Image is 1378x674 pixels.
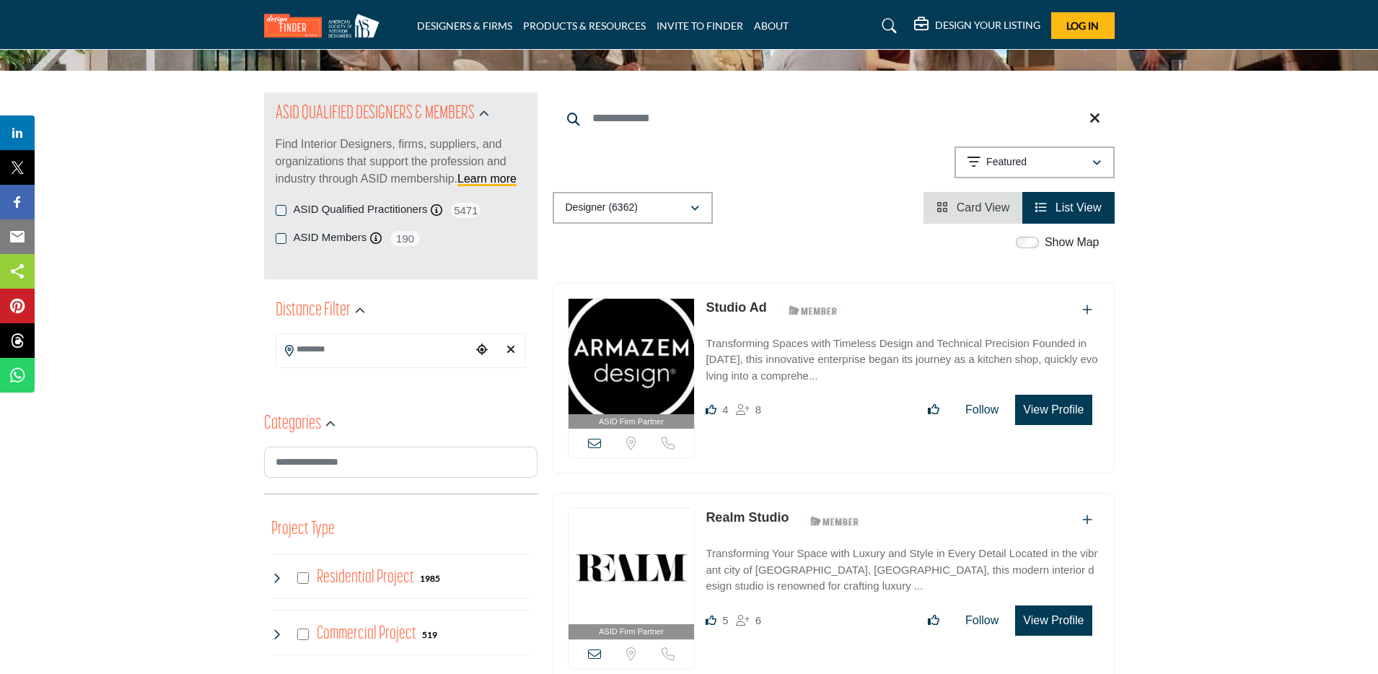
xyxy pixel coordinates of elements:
p: Transforming Your Space with Luxury and Style in Every Detail Located in the vibrant city of [GEO... [706,546,1099,595]
h2: ASID QUALIFIED DESIGNERS & MEMBERS [276,101,475,127]
label: ASID Members [294,229,367,246]
span: Card View [957,201,1010,214]
input: Search Keyword [553,101,1115,136]
h4: Residential Project: Types of projects range from simple residential renovations to highly comple... [317,565,414,590]
input: ASID Members checkbox [276,233,286,244]
button: Project Type [271,516,335,543]
a: View List [1035,201,1101,214]
h2: Categories [264,411,321,437]
div: Choose your current location [471,335,493,366]
label: Show Map [1045,234,1100,251]
span: 4 [722,403,728,416]
button: Follow [956,606,1008,635]
img: Site Logo [264,14,387,38]
p: Studio Ad [706,298,766,318]
img: Studio Ad [569,299,695,414]
a: Transforming Your Space with Luxury and Style in Every Detail Located in the vibrant city of [GEO... [706,537,1099,595]
img: Realm Studio [569,509,695,624]
i: Likes [706,615,716,626]
h5: DESIGN YOUR LISTING [935,19,1040,32]
a: DESIGNERS & FIRMS [417,19,512,32]
p: Find Interior Designers, firms, suppliers, and organizations that support the profession and indu... [276,136,526,188]
a: Search [868,14,906,38]
p: Transforming Spaces with Timeless Design and Technical Precision Founded in [DATE], this innovati... [706,336,1099,385]
input: Search Location [276,336,471,364]
p: Designer (6362) [566,201,638,215]
a: PRODUCTS & RESOURCES [523,19,646,32]
h4: Commercial Project: Involve the design, construction, or renovation of spaces used for business p... [317,621,416,647]
span: 6 [755,614,761,626]
a: ASID Firm Partner [569,299,695,429]
a: ABOUT [754,19,789,32]
button: View Profile [1015,605,1092,636]
span: Log In [1066,19,1099,32]
input: Search Category [264,447,537,478]
a: Transforming Spaces with Timeless Design and Technical Precision Founded in [DATE], this innovati... [706,327,1099,385]
a: Realm Studio [706,510,789,525]
div: Followers [736,401,761,419]
p: Realm Studio [706,508,789,528]
a: Add To List [1082,304,1092,316]
img: ASID Members Badge Icon [781,302,846,320]
span: 5471 [449,201,482,219]
a: ASID Firm Partner [569,509,695,639]
input: Select Commercial Project checkbox [297,629,309,640]
span: List View [1056,201,1102,214]
img: ASID Members Badge Icon [802,512,867,530]
a: INVITE TO FINDER [657,19,743,32]
p: Featured [986,155,1027,170]
button: View Profile [1015,395,1092,425]
a: Add To List [1082,514,1092,526]
button: Designer (6362) [553,192,713,224]
b: 519 [422,630,437,640]
span: ASID Firm Partner [599,416,664,428]
span: 5 [722,614,728,626]
span: 8 [755,403,761,416]
button: Like listing [918,395,949,424]
input: Select Residential Project checkbox [297,572,309,584]
div: Followers [736,612,761,629]
i: Likes [706,404,716,415]
a: Studio Ad [706,300,766,315]
a: View Card [936,201,1009,214]
div: DESIGN YOUR LISTING [914,17,1040,35]
div: 519 Results For Commercial Project [422,628,437,641]
button: Log In [1051,12,1115,39]
span: ASID Firm Partner [599,626,664,638]
button: Follow [956,395,1008,424]
b: 1985 [420,574,440,584]
li: List View [1022,192,1114,224]
button: Like listing [918,606,949,635]
div: 1985 Results For Residential Project [420,572,440,585]
button: Featured [954,146,1115,178]
h2: Distance Filter [276,298,351,324]
label: ASID Qualified Practitioners [294,201,428,218]
a: Learn more [457,172,517,185]
div: Clear search location [500,335,522,366]
input: ASID Qualified Practitioners checkbox [276,205,286,216]
li: Card View [923,192,1022,224]
span: 190 [389,229,421,248]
